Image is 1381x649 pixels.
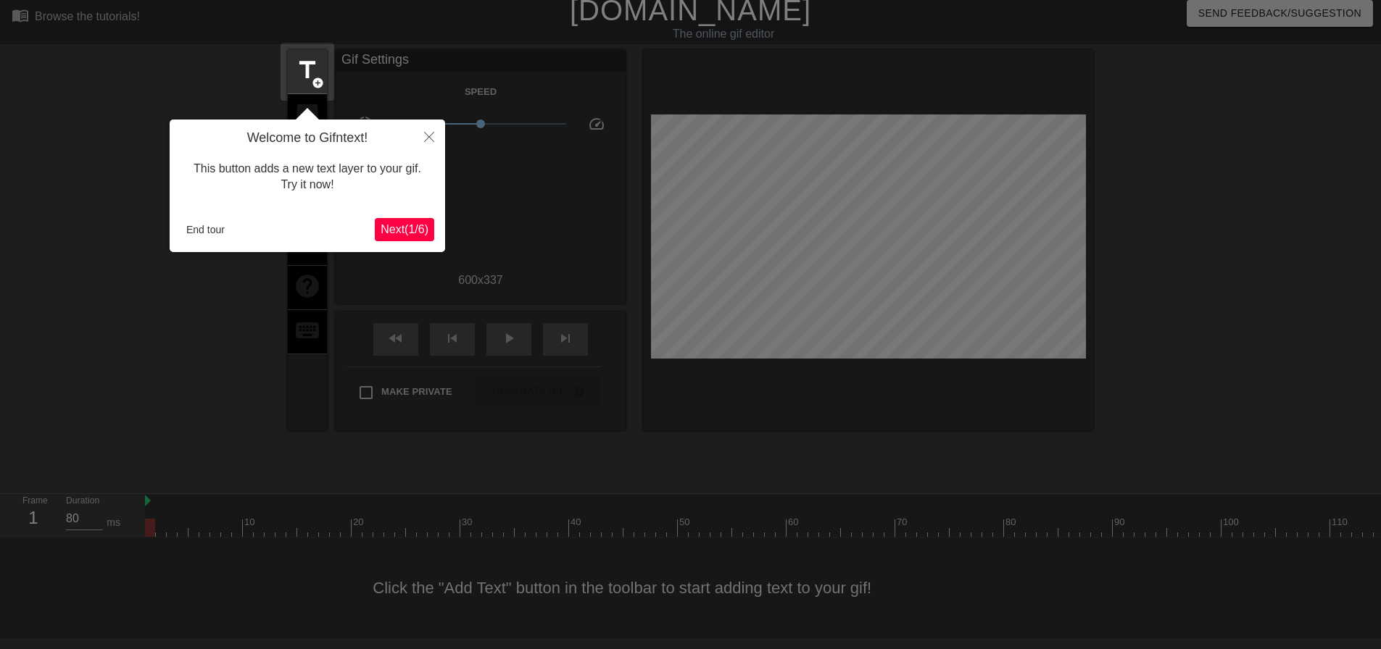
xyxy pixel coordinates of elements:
h4: Welcome to Gifntext! [181,130,434,146]
button: Next [375,218,434,241]
span: Next ( 1 / 6 ) [381,223,428,235]
div: This button adds a new text layer to your gif. Try it now! [181,146,434,208]
button: Close [413,120,445,153]
button: End tour [181,219,231,240]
